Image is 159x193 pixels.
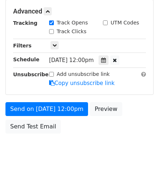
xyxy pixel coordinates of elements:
a: Copy unsubscribe link [49,80,115,86]
h5: Advanced [13,7,146,15]
span: [DATE] 12:00pm [49,57,94,63]
label: Track Opens [57,19,88,27]
a: Preview [90,102,122,116]
strong: Schedule [13,57,39,62]
strong: Unsubscribe [13,72,49,77]
label: Track Clicks [57,28,87,35]
a: Send Test Email [5,120,61,134]
label: UTM Codes [111,19,139,27]
label: Add unsubscribe link [57,70,110,78]
a: Send on [DATE] 12:00pm [5,102,88,116]
iframe: Chat Widget [123,158,159,193]
strong: Filters [13,43,32,49]
strong: Tracking [13,20,37,26]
